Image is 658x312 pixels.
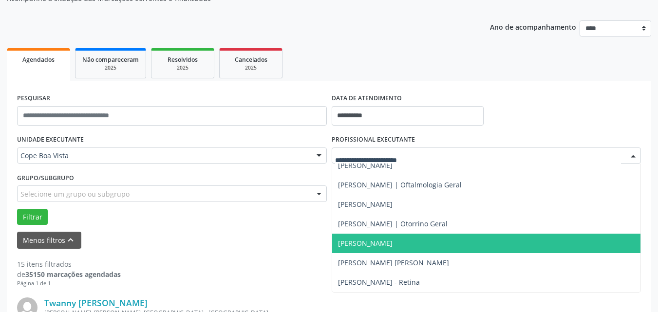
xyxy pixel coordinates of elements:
[17,259,121,269] div: 15 itens filtrados
[226,64,275,72] div: 2025
[168,55,198,64] span: Resolvidos
[17,170,74,185] label: Grupo/Subgrupo
[82,64,139,72] div: 2025
[338,258,449,267] span: [PERSON_NAME] [PERSON_NAME]
[20,189,130,199] span: Selecione um grupo ou subgrupo
[338,277,420,287] span: [PERSON_NAME] - Retina
[17,232,81,249] button: Menos filtroskeyboard_arrow_up
[22,55,55,64] span: Agendados
[338,239,393,248] span: [PERSON_NAME]
[235,55,267,64] span: Cancelados
[338,219,448,228] span: [PERSON_NAME] | Otorrino Geral
[17,279,121,288] div: Página 1 de 1
[158,64,207,72] div: 2025
[17,132,84,147] label: UNIDADE EXECUTANTE
[338,180,462,189] span: [PERSON_NAME] | Oftalmologia Geral
[332,132,415,147] label: PROFISSIONAL EXECUTANTE
[20,151,307,161] span: Cope Boa Vista
[44,297,148,308] a: Twanny [PERSON_NAME]
[17,209,48,225] button: Filtrar
[490,20,576,33] p: Ano de acompanhamento
[17,269,121,279] div: de
[17,91,50,106] label: PESQUISAR
[338,200,393,209] span: [PERSON_NAME]
[25,270,121,279] strong: 35150 marcações agendadas
[82,55,139,64] span: Não compareceram
[65,235,76,245] i: keyboard_arrow_up
[332,91,402,106] label: DATA DE ATENDIMENTO
[338,161,393,170] span: [PERSON_NAME]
